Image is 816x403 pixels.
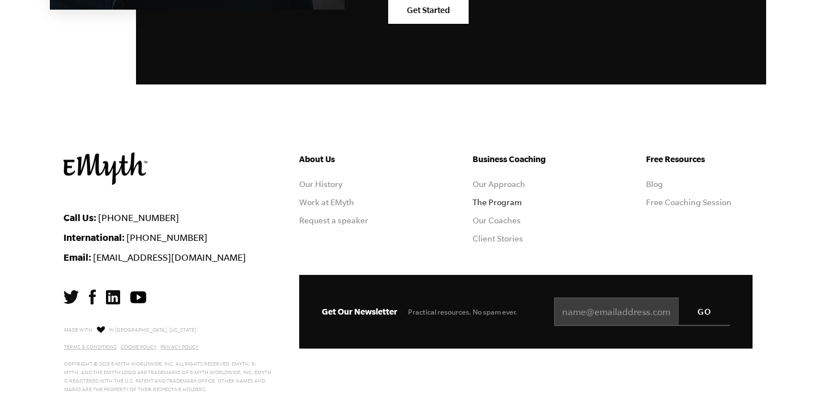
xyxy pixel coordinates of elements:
strong: Email: [63,252,91,262]
a: Our Coaches [473,216,521,225]
img: YouTube [130,291,146,303]
span: Get Our Newsletter [322,307,397,316]
p: Made with in [GEOGRAPHIC_DATA], [US_STATE]. Copyright © 2025 E-Myth Worldwide, Inc. All rights re... [64,324,272,394]
a: Blog [646,180,663,189]
a: Work at EMyth [299,198,354,207]
a: [PHONE_NUMBER] [126,232,207,243]
img: Love [97,326,105,333]
span: Practical resources. No spam ever. [408,308,517,316]
a: Free Coaching Session [646,198,732,207]
a: [EMAIL_ADDRESS][DOMAIN_NAME] [93,252,246,262]
iframe: Chat Widget [759,349,816,403]
a: Terms & Conditions [64,344,117,350]
a: Client Stories [473,234,523,243]
h5: Business Coaching [473,152,579,166]
input: GO [679,298,730,325]
img: EMyth [63,152,147,185]
img: LinkedIn [106,290,120,304]
a: Request a speaker [299,216,368,225]
img: Twitter [63,290,79,304]
a: Privacy Policy [160,344,198,350]
h5: Free Resources [646,152,753,166]
a: [PHONE_NUMBER] [98,213,179,223]
strong: International: [63,232,125,243]
input: name@emailaddress.com [554,298,730,326]
a: Our History [299,180,342,189]
img: Facebook [89,290,96,304]
a: The Program [473,198,522,207]
a: Cookie Policy [121,344,156,350]
a: Our Approach [473,180,525,189]
h5: About Us [299,152,406,166]
strong: Call Us: [63,212,96,223]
